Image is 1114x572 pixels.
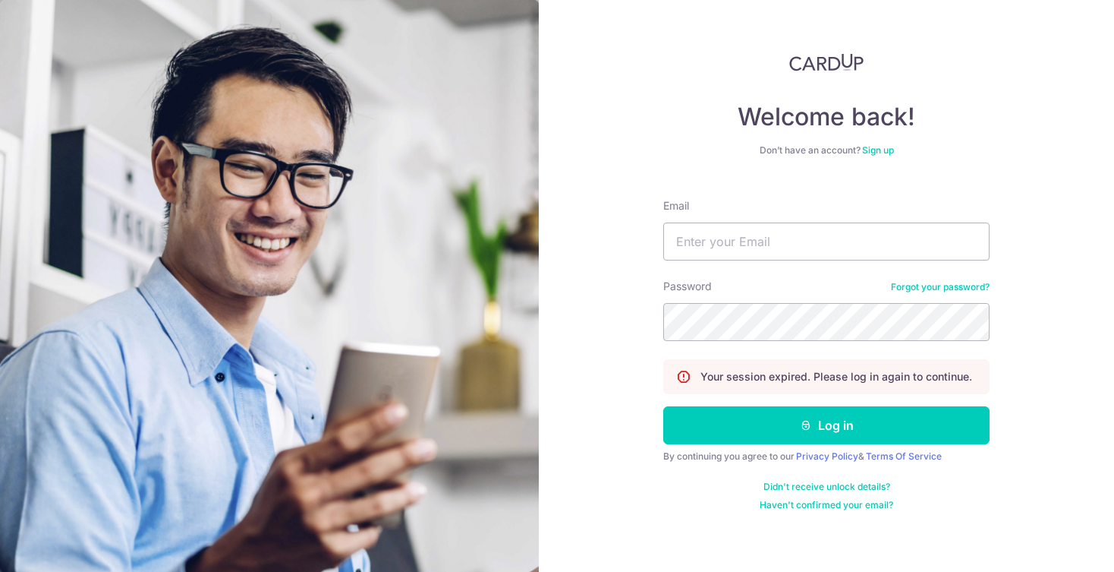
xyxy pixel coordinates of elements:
div: Don’t have an account? [663,144,990,156]
a: Terms Of Service [866,450,942,462]
a: Haven't confirmed your email? [760,499,893,511]
label: Password [663,279,712,294]
a: Sign up [862,144,894,156]
button: Log in [663,406,990,444]
a: Didn't receive unlock details? [763,481,890,493]
h4: Welcome back! [663,102,990,132]
a: Forgot your password? [891,281,990,293]
input: Enter your Email [663,223,990,261]
div: By continuing you agree to our & [663,450,990,463]
p: Your session expired. Please log in again to continue. [700,369,972,384]
a: Privacy Policy [796,450,858,462]
img: CardUp Logo [789,53,864,71]
label: Email [663,198,689,213]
